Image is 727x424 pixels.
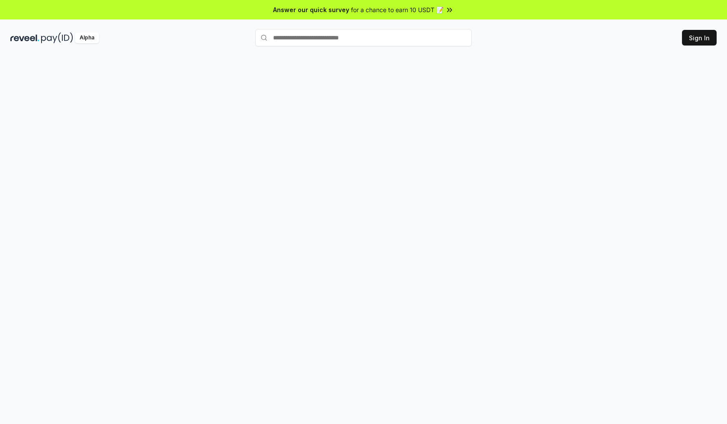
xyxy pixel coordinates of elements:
[351,5,444,14] span: for a chance to earn 10 USDT 📝
[682,30,717,45] button: Sign In
[10,32,39,43] img: reveel_dark
[273,5,349,14] span: Answer our quick survey
[75,32,99,43] div: Alpha
[41,32,73,43] img: pay_id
